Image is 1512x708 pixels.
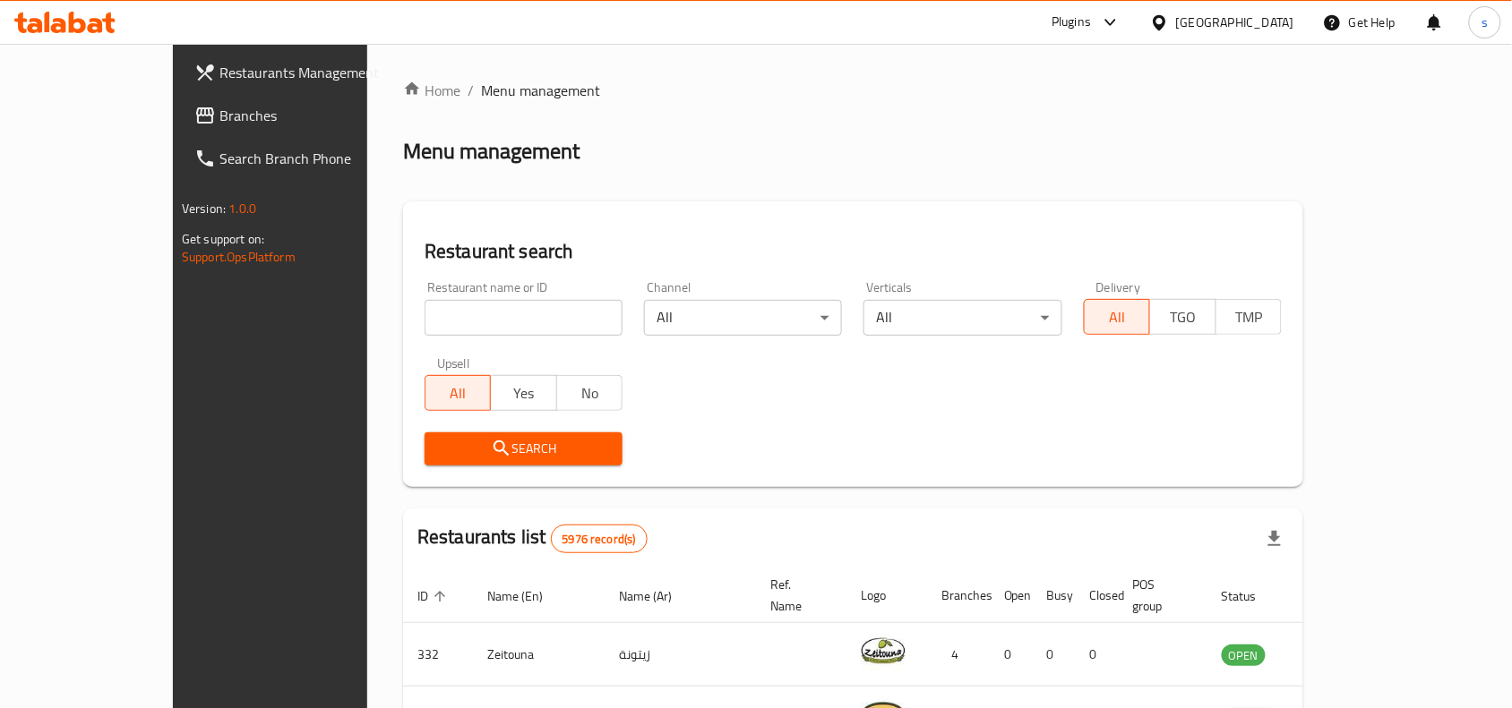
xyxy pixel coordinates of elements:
span: Name (En) [487,585,566,607]
span: Status [1222,585,1280,607]
span: ID [417,585,451,607]
span: Version: [182,197,226,220]
div: Export file [1253,517,1296,560]
span: Branches [219,105,411,126]
td: 332 [403,623,473,687]
button: Yes [490,375,556,411]
li: / [468,80,474,101]
a: Branches [180,94,425,137]
span: Restaurants Management [219,62,411,83]
button: All [425,375,491,411]
h2: Menu management [403,137,580,166]
button: No [556,375,623,411]
div: All [644,300,842,336]
span: 1.0.0 [228,197,256,220]
span: POS group [1133,574,1186,617]
div: [GEOGRAPHIC_DATA] [1176,13,1294,32]
td: 4 [927,623,990,687]
span: Ref. Name [770,574,825,617]
label: Delivery [1096,281,1141,294]
span: Search Branch Phone [219,148,411,169]
td: Zeitouna [473,623,605,687]
nav: breadcrumb [403,80,1303,101]
span: All [1092,304,1143,330]
span: 5976 record(s) [552,531,647,548]
a: Search Branch Phone [180,137,425,180]
label: Upsell [437,357,470,370]
h2: Restaurant search [425,238,1282,265]
th: Busy [1033,568,1076,623]
th: Branches [927,568,990,623]
span: s [1482,13,1488,32]
span: Menu management [481,80,600,101]
span: TMP [1224,304,1275,330]
span: OPEN [1222,645,1266,666]
span: Get support on: [182,227,264,251]
span: TGO [1157,304,1208,330]
span: No [564,380,615,406]
a: Support.OpsPlatform [182,245,296,269]
span: Search [439,438,608,460]
div: OPEN [1222,644,1266,666]
td: زيتونة [605,623,756,687]
button: TMP [1216,299,1282,335]
div: All [863,300,1061,336]
button: All [1084,299,1150,335]
th: Closed [1076,568,1119,623]
th: Open [990,568,1033,623]
img: Zeitouna [861,628,906,673]
td: 0 [1076,623,1119,687]
div: Plugins [1052,12,1091,33]
span: All [433,380,484,406]
a: Restaurants Management [180,51,425,94]
a: Home [403,80,460,101]
span: Name (Ar) [619,585,695,607]
button: Search [425,432,623,465]
input: Search for restaurant name or ID.. [425,300,623,336]
td: 0 [1033,623,1076,687]
button: TGO [1149,299,1216,335]
td: 0 [990,623,1033,687]
h2: Restaurants list [417,524,648,553]
th: Logo [846,568,927,623]
div: Total records count [551,525,648,553]
span: Yes [498,380,549,406]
